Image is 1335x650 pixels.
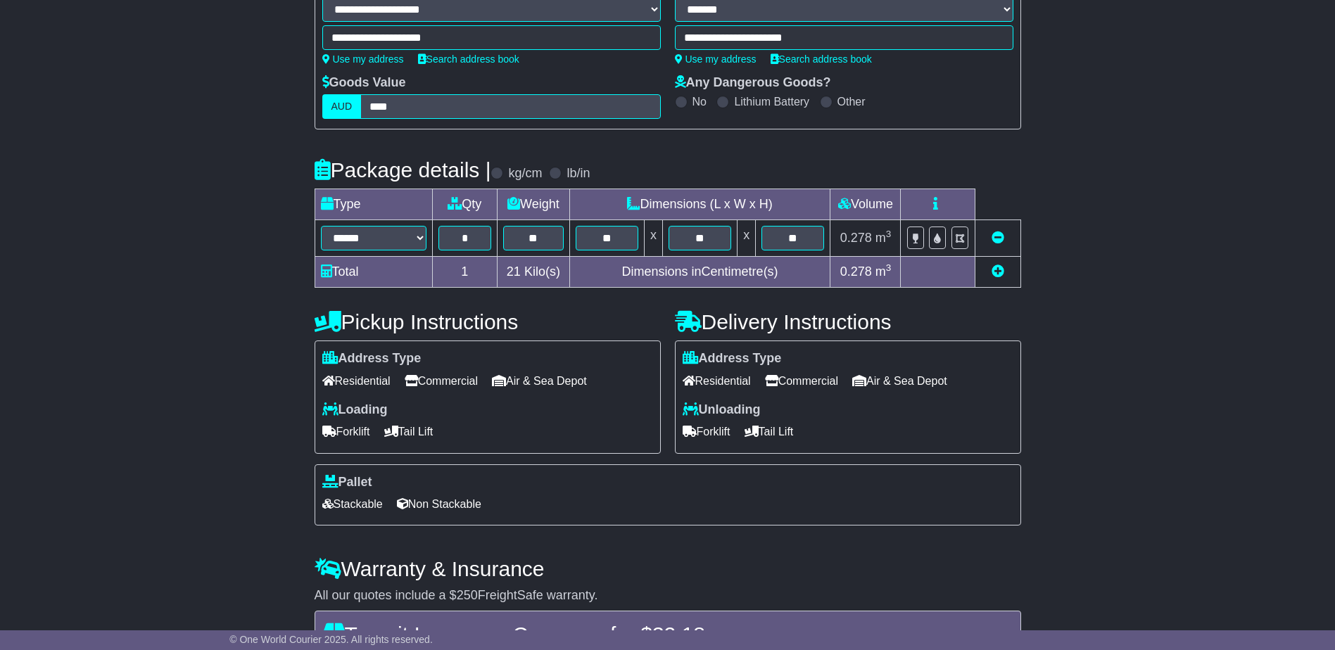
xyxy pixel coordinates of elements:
[569,189,830,220] td: Dimensions (L x W x H)
[457,588,478,602] span: 250
[322,421,370,442] span: Forklift
[569,257,830,288] td: Dimensions in Centimetre(s)
[315,310,661,333] h4: Pickup Instructions
[315,257,432,288] td: Total
[322,493,383,515] span: Stackable
[322,53,404,65] a: Use my address
[384,421,434,442] span: Tail Lift
[875,265,892,279] span: m
[644,220,662,257] td: x
[324,623,1012,646] h4: Transit Insurance Coverage for $
[397,493,481,515] span: Non Stackable
[322,94,362,119] label: AUD
[418,53,519,65] a: Search address book
[765,370,838,392] span: Commercial
[498,189,570,220] td: Weight
[322,75,406,91] label: Goods Value
[492,370,587,392] span: Air & Sea Depot
[675,53,757,65] a: Use my address
[992,265,1004,279] a: Add new item
[432,189,498,220] td: Qty
[875,231,892,245] span: m
[692,95,707,108] label: No
[683,402,761,418] label: Unloading
[315,588,1021,604] div: All our quotes include a $ FreightSafe warranty.
[886,229,892,239] sup: 3
[498,257,570,288] td: Kilo(s)
[675,75,831,91] label: Any Dangerous Goods?
[738,220,756,257] td: x
[315,557,1021,580] h4: Warranty & Insurance
[322,370,391,392] span: Residential
[508,166,542,181] label: kg/cm
[675,310,1021,333] h4: Delivery Instructions
[840,231,872,245] span: 0.278
[683,351,782,367] label: Address Type
[315,158,491,181] h4: Package details |
[322,402,388,418] label: Loading
[886,262,892,273] sup: 3
[830,189,901,220] td: Volume
[567,166,590,181] label: lb/in
[852,370,947,392] span: Air & Sea Depot
[840,265,872,279] span: 0.278
[683,370,751,392] span: Residential
[771,53,872,65] a: Search address book
[322,475,372,490] label: Pallet
[734,95,809,108] label: Lithium Battery
[507,265,521,279] span: 21
[652,623,705,646] span: 32.18
[229,634,433,645] span: © One World Courier 2025. All rights reserved.
[745,421,794,442] span: Tail Lift
[322,351,422,367] label: Address Type
[992,231,1004,245] a: Remove this item
[315,189,432,220] td: Type
[432,257,498,288] td: 1
[683,421,730,442] span: Forklift
[837,95,866,108] label: Other
[405,370,478,392] span: Commercial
